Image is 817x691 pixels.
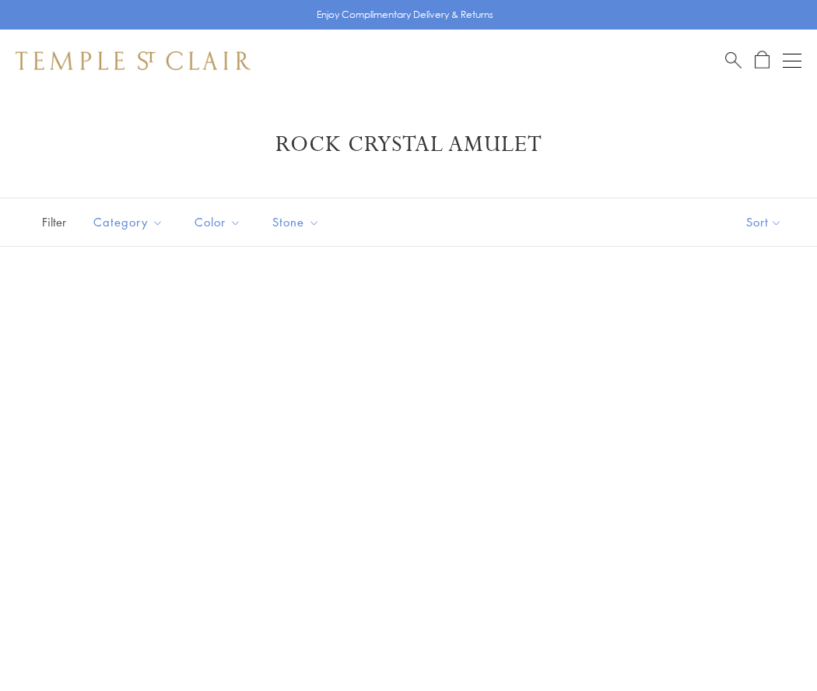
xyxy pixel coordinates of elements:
[187,212,253,232] span: Color
[265,212,331,232] span: Stone
[317,7,493,23] p: Enjoy Complimentary Delivery & Returns
[711,198,817,246] button: Show sort by
[82,205,175,240] button: Category
[39,131,778,159] h1: Rock Crystal Amulet
[16,51,251,70] img: Temple St. Clair
[261,205,331,240] button: Stone
[86,212,175,232] span: Category
[755,51,770,70] a: Open Shopping Bag
[725,51,742,70] a: Search
[783,51,801,70] button: Open navigation
[183,205,253,240] button: Color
